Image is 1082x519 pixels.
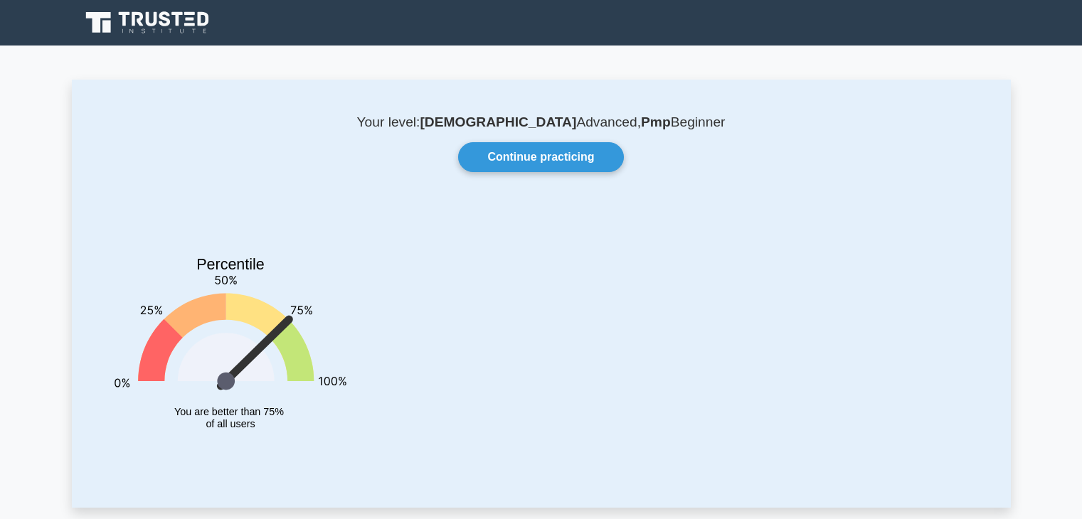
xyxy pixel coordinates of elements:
[106,114,977,131] p: Your level: Advanced, Beginner
[196,256,265,273] text: Percentile
[174,406,284,417] tspan: You are better than 75%
[206,419,255,430] tspan: of all users
[458,142,623,172] a: Continue practicing
[641,114,671,129] b: Pmp
[420,114,576,129] b: [DEMOGRAPHIC_DATA]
